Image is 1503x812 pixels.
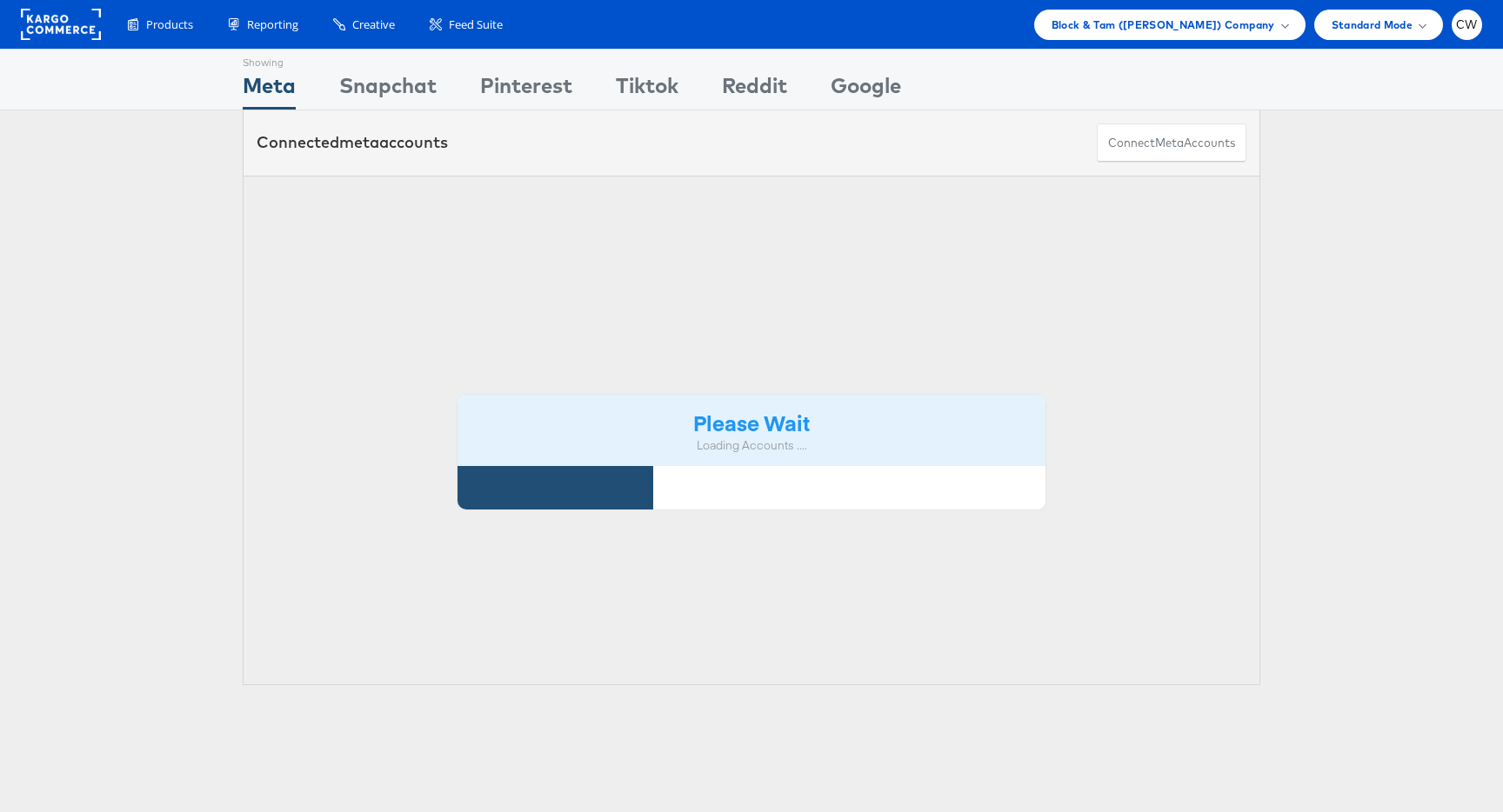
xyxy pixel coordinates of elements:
[1097,123,1246,163] button: ConnectmetaAccounts
[1052,16,1275,34] span: Block & Tam ([PERSON_NAME]) Company
[480,70,572,110] div: Pinterest
[243,70,296,110] div: Meta
[1155,135,1184,151] span: meta
[247,17,298,33] span: Reporting
[243,50,296,70] div: Showing
[352,17,395,33] span: Creative
[339,132,379,152] span: meta
[831,70,901,110] div: Google
[471,437,1032,454] div: Loading Accounts ....
[257,131,448,154] div: Connected accounts
[693,408,810,436] strong: Please Wait
[449,17,503,33] span: Feed Suite
[1456,19,1478,30] span: CW
[146,17,193,33] span: Products
[1332,16,1413,34] span: Standard Mode
[616,70,678,110] div: Tiktok
[339,70,437,110] div: Snapchat
[722,70,787,110] div: Reddit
